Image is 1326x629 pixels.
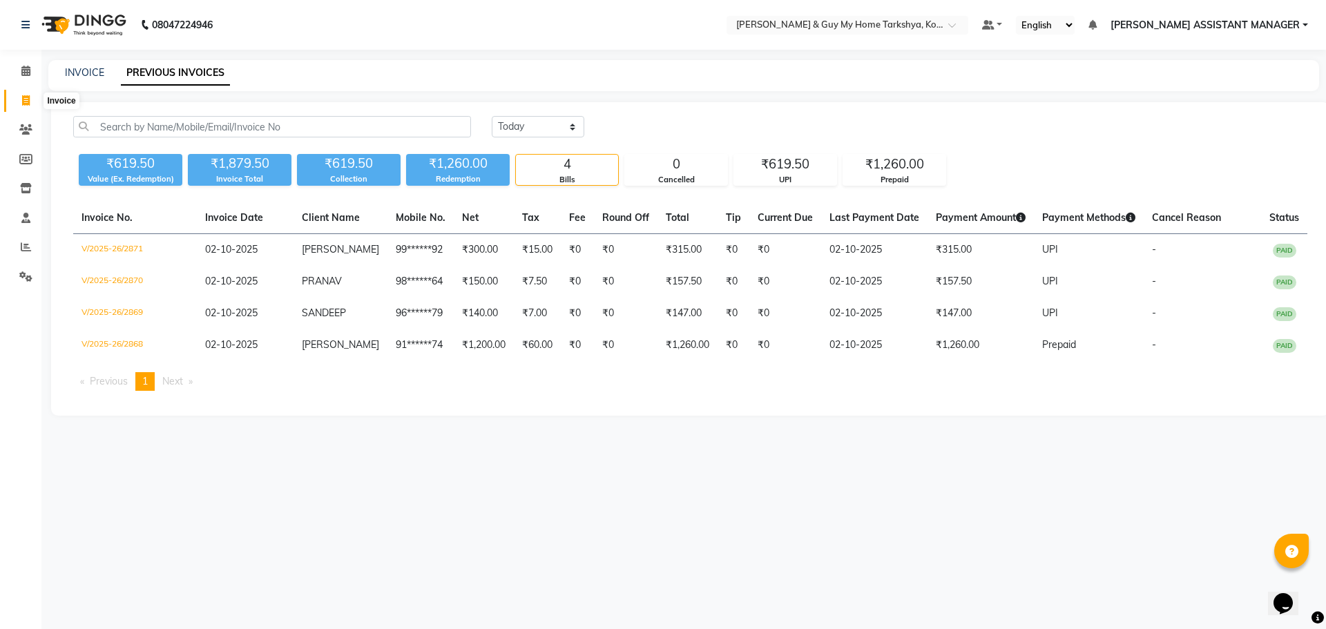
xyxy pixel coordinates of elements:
[657,298,718,329] td: ₹147.00
[1273,307,1296,321] span: PAID
[734,174,836,186] div: UPI
[843,155,945,174] div: ₹1,260.00
[79,173,182,185] div: Value (Ex. Redemption)
[454,298,514,329] td: ₹140.00
[829,211,919,224] span: Last Payment Date
[821,234,928,267] td: 02-10-2025
[297,154,401,173] div: ₹619.50
[514,298,561,329] td: ₹7.00
[516,155,618,174] div: 4
[1042,338,1076,351] span: Prepaid
[90,375,128,387] span: Previous
[73,329,197,361] td: V/2025-26/2868
[657,234,718,267] td: ₹315.00
[928,298,1034,329] td: ₹147.00
[1268,574,1312,615] iframe: chat widget
[302,243,379,255] span: [PERSON_NAME]
[936,211,1026,224] span: Payment Amount
[406,154,510,173] div: ₹1,260.00
[44,93,79,109] div: Invoice
[162,375,183,387] span: Next
[462,211,479,224] span: Net
[302,211,360,224] span: Client Name
[561,234,594,267] td: ₹0
[1111,18,1300,32] span: [PERSON_NAME] ASSISTANT MANAGER
[396,211,445,224] span: Mobile No.
[454,329,514,361] td: ₹1,200.00
[188,154,291,173] div: ₹1,879.50
[1042,307,1058,319] span: UPI
[121,61,230,86] a: PREVIOUS INVOICES
[1042,211,1135,224] span: Payment Methods
[602,211,649,224] span: Round Off
[152,6,213,44] b: 08047224946
[297,173,401,185] div: Collection
[514,234,561,267] td: ₹15.00
[561,329,594,361] td: ₹0
[302,275,342,287] span: PRANAV
[1152,275,1156,287] span: -
[657,329,718,361] td: ₹1,260.00
[1042,275,1058,287] span: UPI
[1273,244,1296,258] span: PAID
[821,298,928,329] td: 02-10-2025
[302,307,346,319] span: SANDEEP
[1152,243,1156,255] span: -
[73,372,1307,391] nav: Pagination
[79,154,182,173] div: ₹619.50
[1152,338,1156,351] span: -
[821,329,928,361] td: 02-10-2025
[718,298,749,329] td: ₹0
[142,375,148,387] span: 1
[65,66,104,79] a: INVOICE
[1152,307,1156,319] span: -
[749,234,821,267] td: ₹0
[758,211,813,224] span: Current Due
[928,329,1034,361] td: ₹1,260.00
[561,298,594,329] td: ₹0
[749,329,821,361] td: ₹0
[718,266,749,298] td: ₹0
[726,211,741,224] span: Tip
[205,338,258,351] span: 02-10-2025
[205,243,258,255] span: 02-10-2025
[1273,275,1296,289] span: PAID
[35,6,130,44] img: logo
[205,307,258,319] span: 02-10-2025
[188,173,291,185] div: Invoice Total
[1273,339,1296,353] span: PAID
[73,266,197,298] td: V/2025-26/2870
[594,298,657,329] td: ₹0
[561,266,594,298] td: ₹0
[1042,243,1058,255] span: UPI
[73,234,197,267] td: V/2025-26/2871
[516,174,618,186] div: Bills
[657,266,718,298] td: ₹157.50
[454,266,514,298] td: ₹150.00
[666,211,689,224] span: Total
[821,266,928,298] td: 02-10-2025
[594,329,657,361] td: ₹0
[718,234,749,267] td: ₹0
[625,155,727,174] div: 0
[73,298,197,329] td: V/2025-26/2869
[514,329,561,361] td: ₹60.00
[569,211,586,224] span: Fee
[594,266,657,298] td: ₹0
[928,234,1034,267] td: ₹315.00
[81,211,133,224] span: Invoice No.
[406,173,510,185] div: Redemption
[1152,211,1221,224] span: Cancel Reason
[749,266,821,298] td: ₹0
[928,266,1034,298] td: ₹157.50
[843,174,945,186] div: Prepaid
[302,338,379,351] span: [PERSON_NAME]
[734,155,836,174] div: ₹619.50
[205,211,263,224] span: Invoice Date
[514,266,561,298] td: ₹7.50
[718,329,749,361] td: ₹0
[625,174,727,186] div: Cancelled
[594,234,657,267] td: ₹0
[73,116,471,137] input: Search by Name/Mobile/Email/Invoice No
[205,275,258,287] span: 02-10-2025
